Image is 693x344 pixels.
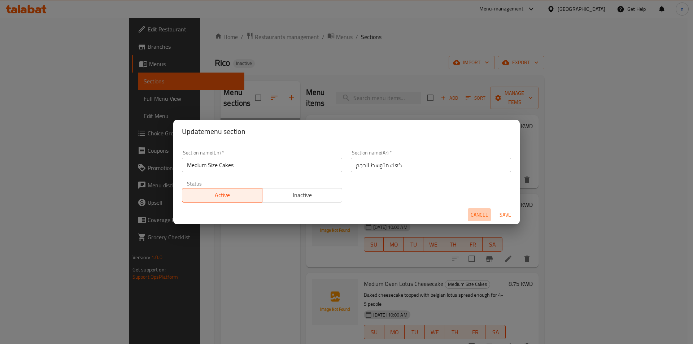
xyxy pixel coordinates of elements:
span: Inactive [265,190,340,200]
button: Active [182,188,262,203]
input: Please enter section name(ar) [351,158,511,172]
span: Active [185,190,260,200]
span: Cancel [471,210,488,219]
button: Inactive [262,188,343,203]
input: Please enter section name(en) [182,158,342,172]
span: Save [497,210,514,219]
button: Cancel [468,208,491,222]
h2: Update menu section [182,126,511,137]
button: Save [494,208,517,222]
